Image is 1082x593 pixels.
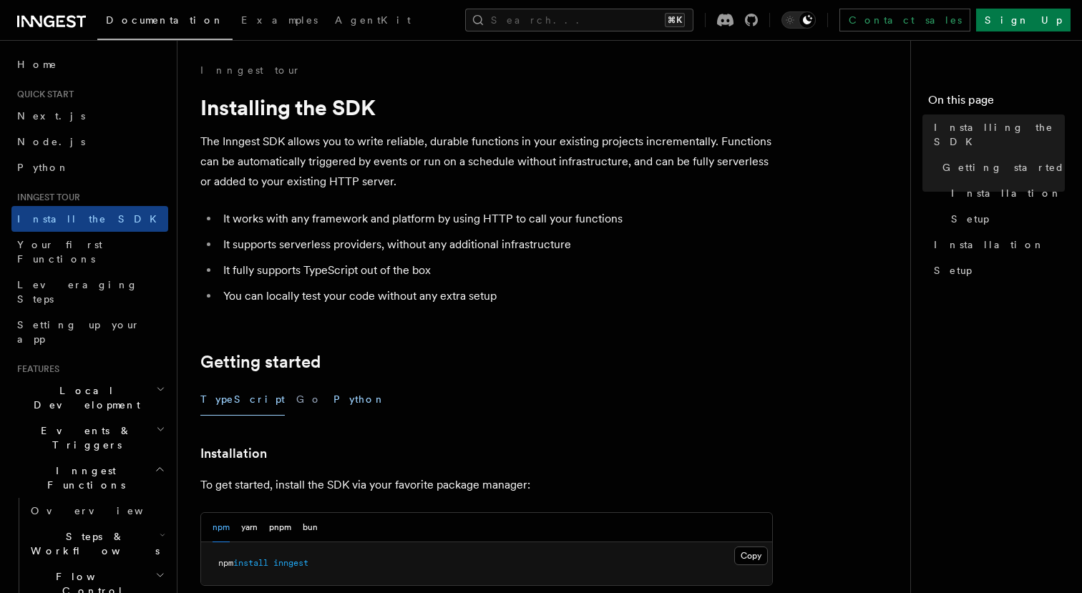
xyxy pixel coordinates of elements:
button: Local Development [11,378,168,418]
a: Overview [25,498,168,524]
span: Quick start [11,89,74,100]
p: The Inngest SDK allows you to write reliable, durable functions in your existing projects increme... [200,132,773,192]
li: It supports serverless providers, without any additional infrastructure [219,235,773,255]
button: Search...⌘K [465,9,693,31]
span: Node.js [17,136,85,147]
a: Setup [945,206,1065,232]
p: To get started, install the SDK via your favorite package manager: [200,475,773,495]
button: Toggle dark mode [781,11,816,29]
a: Setup [928,258,1065,283]
button: bun [303,513,318,542]
button: pnpm [269,513,291,542]
a: Getting started [200,352,321,372]
span: Examples [241,14,318,26]
a: AgentKit [326,4,419,39]
button: Steps & Workflows [25,524,168,564]
a: Home [11,52,168,77]
kbd: ⌘K [665,13,685,27]
h1: Installing the SDK [200,94,773,120]
a: Install the SDK [11,206,168,232]
a: Examples [233,4,326,39]
span: Overview [31,505,178,516]
span: install [233,558,268,568]
button: Events & Triggers [11,418,168,458]
span: Features [11,363,59,375]
span: Getting started [942,160,1065,175]
h4: On this page [928,92,1065,114]
span: Documentation [106,14,224,26]
span: Local Development [11,383,156,412]
li: It fully supports TypeScript out of the box [219,260,773,280]
a: Your first Functions [11,232,168,272]
button: Copy [734,547,768,565]
button: Go [296,383,322,416]
span: Leveraging Steps [17,279,138,305]
span: Installing the SDK [934,120,1065,149]
span: Installation [934,237,1045,252]
span: Steps & Workflows [25,529,160,558]
span: Inngest Functions [11,464,155,492]
span: Python [17,162,69,173]
a: Contact sales [839,9,970,31]
a: Installation [945,180,1065,206]
a: Documentation [97,4,233,40]
button: npm [213,513,230,542]
button: yarn [241,513,258,542]
button: Python [333,383,386,416]
a: Getting started [937,155,1065,180]
li: You can locally test your code without any extra setup [219,286,773,306]
span: AgentKit [335,14,411,26]
button: TypeScript [200,383,285,416]
span: Setup [951,212,989,226]
a: Node.js [11,129,168,155]
a: Inngest tour [200,63,301,77]
a: Next.js [11,103,168,129]
span: Your first Functions [17,239,102,265]
span: Inngest tour [11,192,80,203]
a: Installation [200,443,267,464]
span: npm [218,558,233,568]
li: It works with any framework and platform by using HTTP to call your functions [219,209,773,229]
a: Sign Up [976,9,1071,31]
a: Leveraging Steps [11,272,168,312]
span: Installation [951,186,1062,200]
a: Installing the SDK [928,114,1065,155]
span: Setup [934,263,972,278]
span: Setting up your app [17,319,140,345]
a: Python [11,155,168,180]
span: inngest [273,558,308,568]
a: Setting up your app [11,312,168,352]
span: Home [17,57,57,72]
span: Next.js [17,110,85,122]
button: Inngest Functions [11,458,168,498]
span: Install the SDK [17,213,165,225]
span: Events & Triggers [11,423,156,452]
a: Installation [928,232,1065,258]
